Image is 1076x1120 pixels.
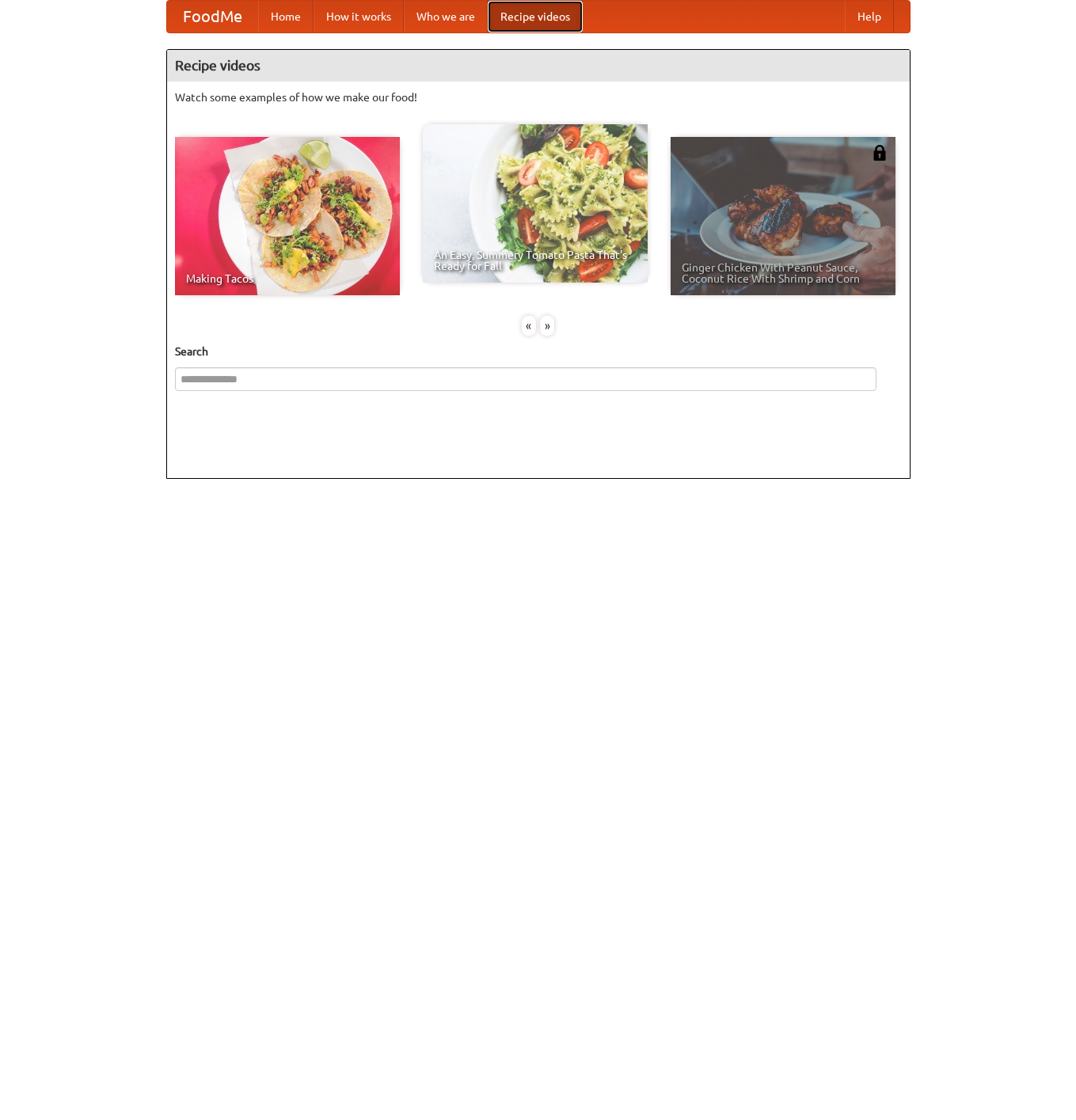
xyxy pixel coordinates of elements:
a: Who we are [404,1,488,32]
h4: Recipe videos [167,50,910,82]
a: An Easy, Summery Tomato Pasta That's Ready for Fall [423,124,648,283]
img: 483408.png [872,145,888,161]
div: « [522,316,536,336]
a: FoodMe [167,1,258,32]
a: Home [258,1,314,32]
div: » [540,316,554,336]
h5: Search [175,344,902,359]
span: An Easy, Summery Tomato Pasta That's Ready for Fall [434,249,637,271]
a: How it works [314,1,404,32]
a: Help [845,1,894,32]
a: Making Tacos [175,137,400,295]
span: Making Tacos [186,273,389,284]
a: Recipe videos [488,1,583,32]
p: Watch some examples of how we make our food! [175,89,902,105]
